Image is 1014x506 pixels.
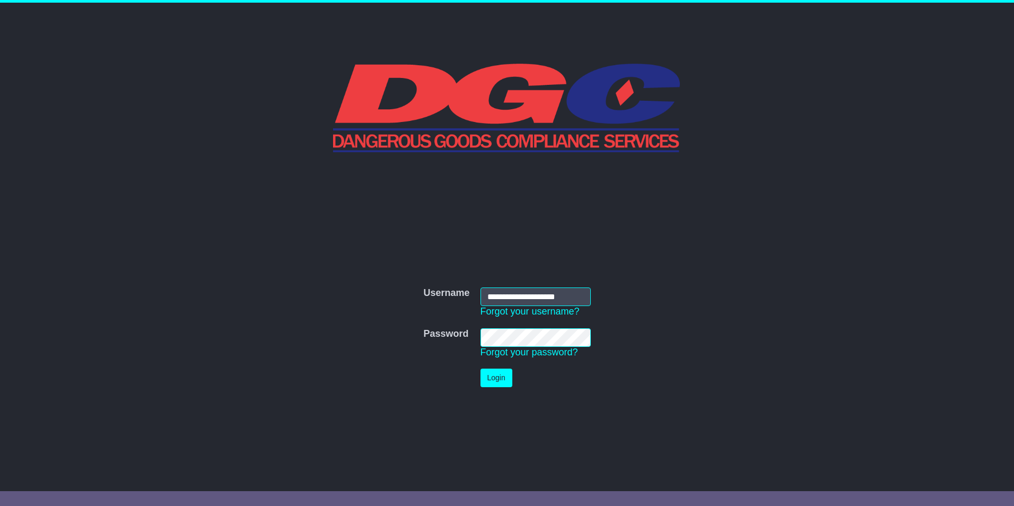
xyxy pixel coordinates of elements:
[423,328,468,340] label: Password
[480,369,512,387] button: Login
[480,306,580,317] a: Forgot your username?
[423,287,469,299] label: Username
[480,347,578,357] a: Forgot your password?
[333,62,681,152] img: DGC QLD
